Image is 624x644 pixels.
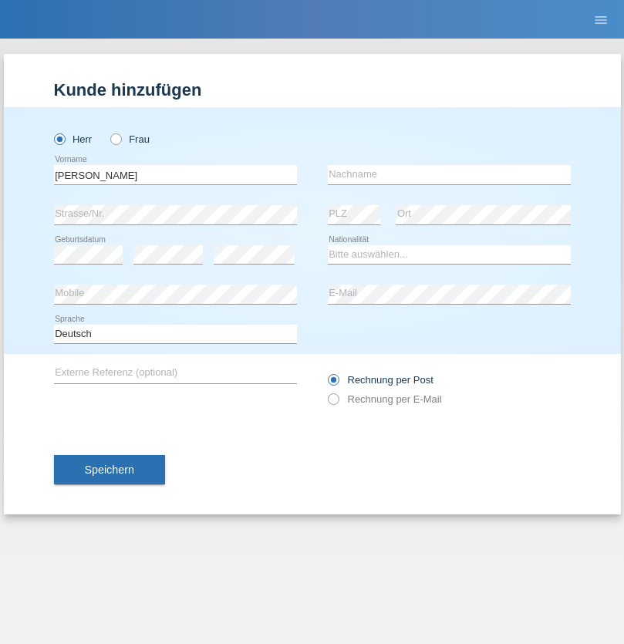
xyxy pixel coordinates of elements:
[85,464,134,476] span: Speichern
[593,12,609,28] i: menu
[328,393,338,413] input: Rechnung per E-Mail
[54,80,571,99] h1: Kunde hinzufügen
[54,133,93,145] label: Herr
[585,15,616,24] a: menu
[110,133,150,145] label: Frau
[54,133,64,143] input: Herr
[110,133,120,143] input: Frau
[328,374,338,393] input: Rechnung per Post
[328,393,442,405] label: Rechnung per E-Mail
[54,455,165,484] button: Speichern
[328,374,433,386] label: Rechnung per Post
